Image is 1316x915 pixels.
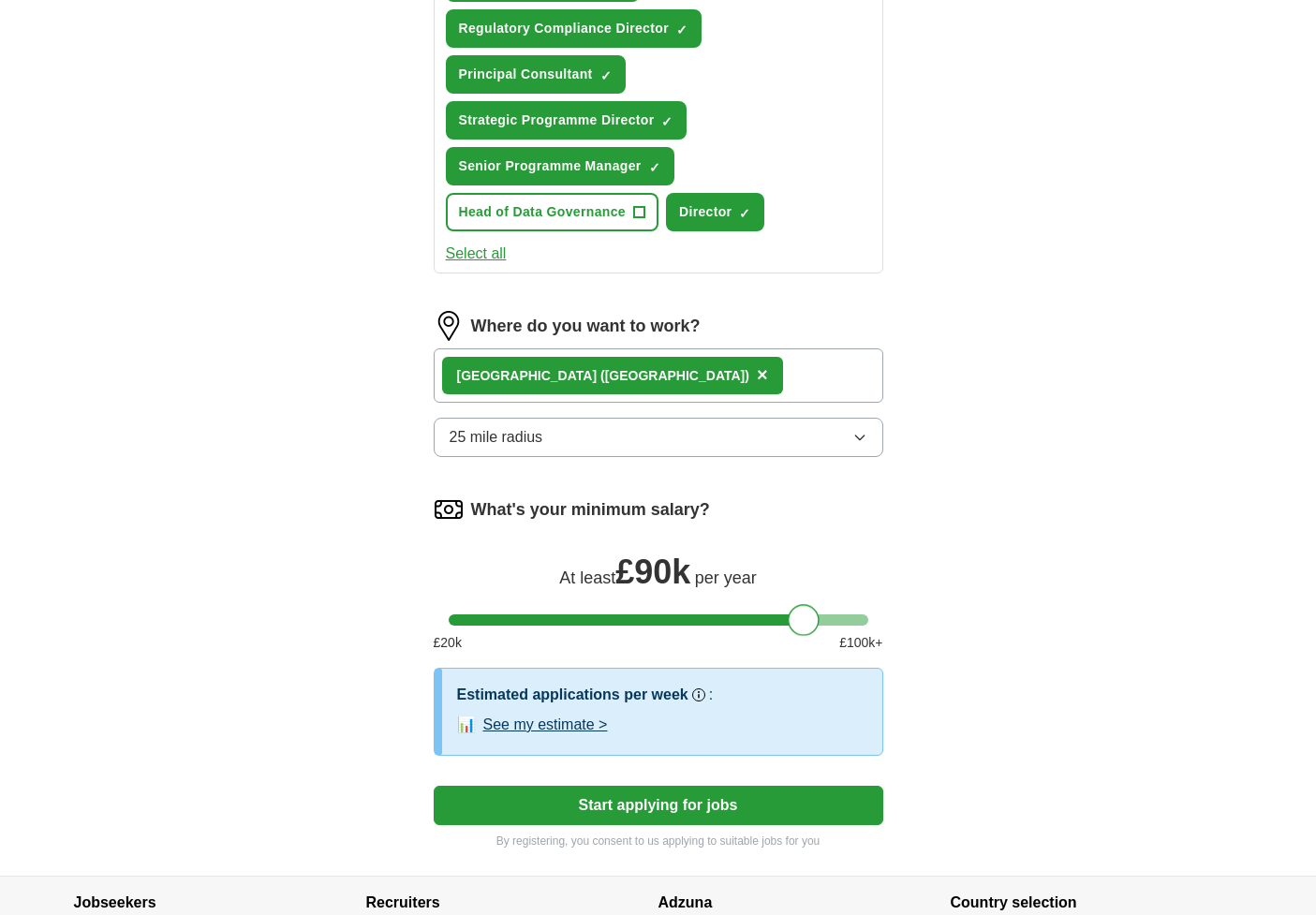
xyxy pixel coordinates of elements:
span: Regulatory Compliance Director [459,19,669,38]
button: See my estimate > [483,714,608,736]
span: £ 20 k [434,633,462,653]
span: 📊 [457,714,476,736]
button: Principal Consultant✓ [446,55,626,94]
span: Senior Programme Manager [459,156,642,176]
span: ([GEOGRAPHIC_DATA]) [600,368,749,383]
button: Regulatory Compliance Director✓ [446,9,702,48]
span: Principal Consultant [459,65,593,84]
button: Start applying for jobs [434,786,883,825]
button: Senior Programme Manager✓ [446,147,674,185]
span: ✓ [649,160,660,175]
span: ✓ [676,22,688,37]
button: × [757,362,768,390]
button: Select all [446,243,507,265]
span: ✓ [600,68,612,83]
span: × [757,364,768,385]
span: 25 mile radius [450,426,543,449]
button: Head of Data Governance [446,193,658,231]
button: Director✓ [666,193,764,231]
span: per year [695,568,757,587]
span: Strategic Programme Director [459,111,655,130]
img: location.png [434,311,464,341]
img: salary.png [434,494,464,524]
h3: Estimated applications per week [457,684,688,706]
h3: : [709,684,713,706]
button: Strategic Programme Director✓ [446,101,688,140]
span: ✓ [661,114,673,129]
span: At least [559,568,615,587]
span: ✓ [739,206,750,221]
span: Head of Data Governance [459,202,626,222]
strong: [GEOGRAPHIC_DATA] [457,368,598,383]
label: Where do you want to work? [471,314,701,339]
label: What's your minimum salary? [471,497,710,523]
span: £ 90k [615,553,690,591]
button: 25 mile radius [434,418,883,457]
span: Director [679,202,732,222]
p: By registering, you consent to us applying to suitable jobs for you [434,833,883,849]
